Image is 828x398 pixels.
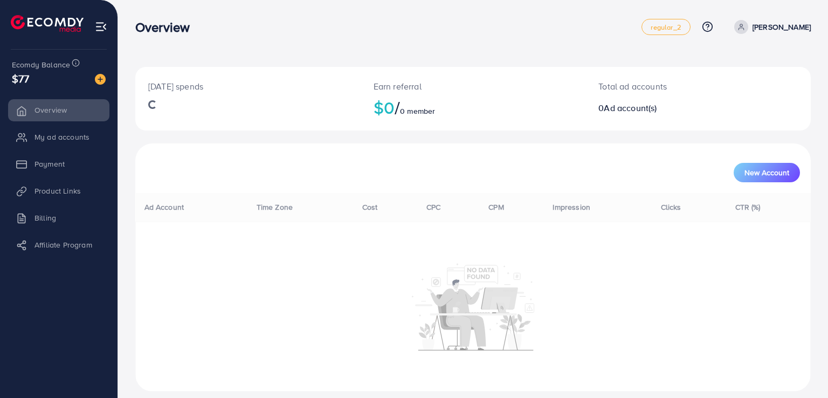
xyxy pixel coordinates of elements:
[400,106,435,116] span: 0 member
[744,169,789,176] span: New Account
[651,24,681,31] span: regular_2
[598,103,741,113] h2: 0
[11,15,84,32] img: logo
[753,20,811,33] p: [PERSON_NAME]
[374,80,573,93] p: Earn referral
[95,20,107,33] img: menu
[374,97,573,118] h2: $0
[148,80,348,93] p: [DATE] spends
[395,95,400,120] span: /
[12,71,29,86] span: $77
[598,80,741,93] p: Total ad accounts
[730,20,811,34] a: [PERSON_NAME]
[641,19,690,35] a: regular_2
[95,74,106,85] img: image
[604,102,657,114] span: Ad account(s)
[135,19,198,35] h3: Overview
[12,59,70,70] span: Ecomdy Balance
[734,163,800,182] button: New Account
